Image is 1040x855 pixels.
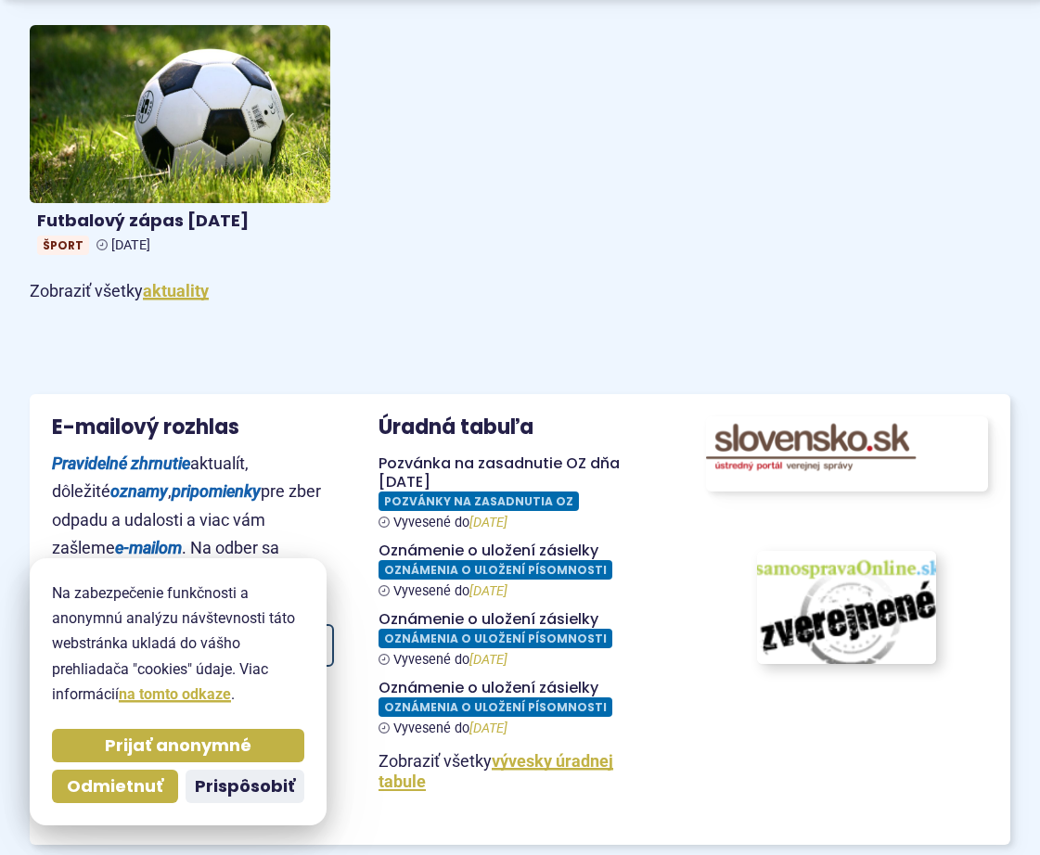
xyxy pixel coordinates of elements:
[379,751,661,793] p: Zobraziť všetky
[186,770,304,803] button: Prispôsobiť
[379,542,661,560] h4: Oznámenie o uložení zásielky
[143,281,209,300] a: Zobraziť všetky aktuality
[52,729,304,762] button: Prijať anonymné
[115,538,182,557] strong: e-mailom
[37,211,323,232] h4: Futbalový zápas [DATE]
[379,679,661,736] a: Oznámenie o uložení zásielky Oznámenia o uložení písomnosti Vyvesené do[DATE]
[379,679,661,697] h4: Oznámenie o uložení zásielky
[379,416,533,439] h3: Úradná tabuľa
[195,776,295,798] span: Prispôsobiť
[172,481,261,501] strong: pripomienky
[67,776,163,798] span: Odmietnuť
[52,416,334,439] h3: E-mailový rozhlas
[52,581,304,707] p: Na zabezpečenie funkčnosti a anonymnú analýzu návštevnosti táto webstránka ukladá do vášho prehli...
[37,236,89,255] span: Šport
[110,481,168,501] strong: oznamy
[119,685,231,703] a: na tomto odkaze
[30,25,330,262] a: Futbalový zápas [DATE] Šport [DATE]
[379,542,661,599] a: Oznámenie o uložení zásielky Oznámenia o uložení písomnosti Vyvesené do[DATE]
[379,454,661,491] h4: Pozvánka na zasadnutie OZ dňa [DATE]
[379,454,661,530] a: Pozvánka na zasadnutie OZ dňa [DATE] Pozvánky na zasadnutia OZ Vyvesené do[DATE]
[52,770,178,803] button: Odmietnuť
[379,610,661,629] h4: Oznámenie o uložení zásielky
[52,450,334,592] p: aktualít, dôležité , pre zber odpadu a udalosti a viac vám zašleme . Na odber sa prihlásite odosl...
[111,237,150,253] span: [DATE]
[379,751,613,792] a: Zobraziť celú úradnú tabuľu
[706,416,988,491] img: Odkaz na portál www.slovensko.sk
[52,453,190,473] strong: Pravidelné zhrnutie
[105,735,251,757] span: Prijať anonymné
[30,277,654,306] p: Zobraziť všetky
[379,610,661,668] a: Oznámenie o uložení zásielky Oznámenia o uložení písomnosti Vyvesené do[DATE]
[749,545,945,670] img: obrázok s odkazom na portál www.samospravaonline.sk, kde obec zverejňuje svoje zmluvy, faktúry a ...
